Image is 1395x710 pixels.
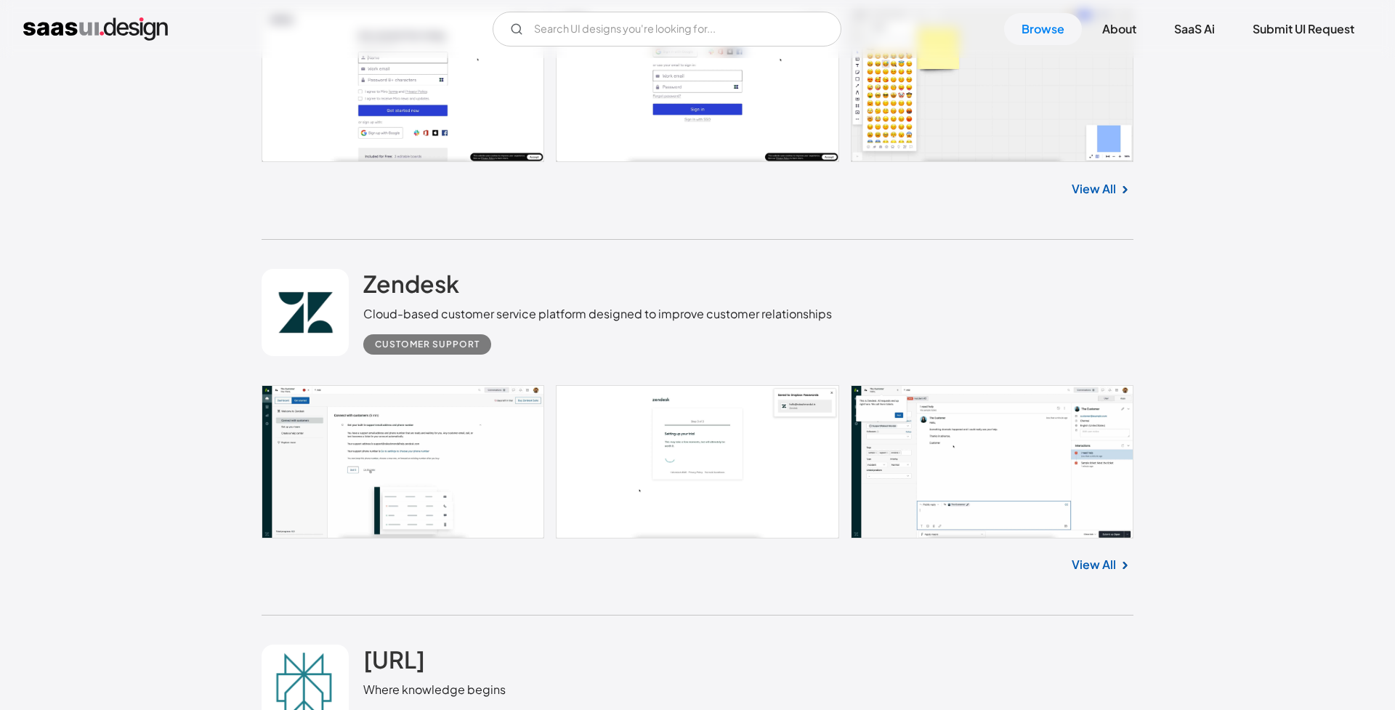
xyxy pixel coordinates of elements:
[375,336,480,353] div: Customer Support
[363,645,425,681] a: [URL]
[1072,556,1116,573] a: View All
[1085,13,1154,45] a: About
[1235,13,1372,45] a: Submit UI Request
[1004,13,1082,45] a: Browse
[1157,13,1232,45] a: SaaS Ai
[363,305,832,323] div: Cloud-based customer service platform designed to improve customer relationships
[363,269,459,305] a: Zendesk
[493,12,841,47] input: Search UI designs you're looking for...
[493,12,841,47] form: Email Form
[1072,180,1116,198] a: View All
[363,681,520,698] div: Where knowledge begins
[363,269,459,298] h2: Zendesk
[23,17,168,41] a: home
[363,645,425,674] h2: [URL]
